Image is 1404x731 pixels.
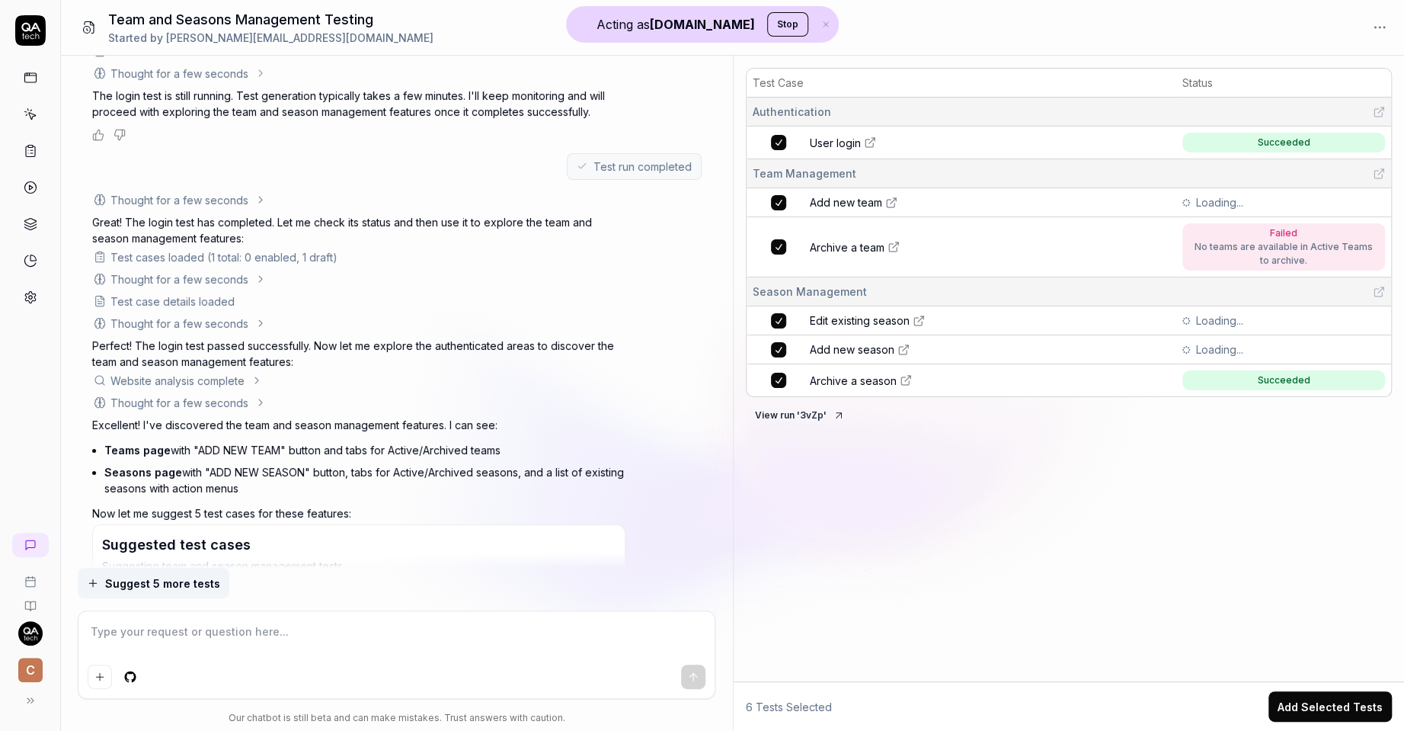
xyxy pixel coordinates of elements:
img: 7ccf6c19-61ad-4a6c-8811-018b02a1b829.jpg [18,621,43,646]
h1: Team and Seasons Management Testing [108,9,433,30]
button: Negative feedback [114,129,126,141]
span: Test run completed [593,159,692,175]
button: Add attachment [88,665,112,689]
span: User login [810,135,861,151]
div: Thought for a few seconds [110,192,248,208]
span: 6 Tests Selected [746,699,832,715]
div: Thought for a few seconds [110,395,248,411]
span: Season Management [753,284,867,300]
button: Suggest 5 more tests [78,568,229,598]
a: New conversation [12,533,49,557]
p: Excellent! I've discovered the team and season management features. I can see: [92,417,625,433]
div: Test case details loaded [110,293,235,309]
a: User login [810,135,1173,151]
span: Add new team [810,194,882,210]
a: View run '3vZp' [746,406,854,422]
p: Perfect! The login test passed successfully. Now let me explore the authenticated areas to discov... [92,338,625,370]
div: Thought for a few seconds [110,66,248,82]
a: Archive a season [810,373,1173,389]
span: Team Management [753,165,856,181]
div: No teams are available in Active Teams to archive. [1192,240,1375,268]
span: Add new season [810,341,894,357]
div: Failed [1192,226,1375,240]
span: Edit existing season [810,313,910,329]
a: Add new team [810,194,1173,210]
a: Edit existing season [810,313,1173,329]
li: with "ADD NEW TEAM" button and tabs for Active/Archived teams [104,439,625,461]
a: Add new season [810,341,1173,357]
div: Thought for a few seconds [110,271,248,287]
span: [PERSON_NAME][EMAIL_ADDRESS][DOMAIN_NAME] [166,31,433,44]
button: Add Selected Tests [1268,691,1392,722]
span: Authentication [753,104,831,120]
p: Great! The login test has completed. Let me check its status and then use it to explore the team ... [92,214,625,246]
div: Thought for a few seconds [110,316,248,332]
a: Documentation [6,588,54,612]
h3: Suggested test cases [102,534,251,555]
button: C [6,646,54,685]
p: Suggesting team and season management tests [102,558,616,574]
div: Succeeded [1257,136,1310,149]
span: Loading... [1196,194,1243,210]
span: C [18,658,43,682]
div: Our chatbot is still beta and can make mistakes. Trust answers with caution. [78,711,715,725]
span: Archive a team [810,239,884,255]
span: Suggest 5 more tests [105,576,220,592]
button: Positive feedback [92,129,104,141]
th: Test Case [747,69,1176,98]
div: Test cases loaded (1 total: 0 enabled, 1 draft) [110,249,337,265]
span: Archive a season [810,373,897,389]
p: Now let me suggest 5 test cases for these features: [92,505,625,521]
div: Succeeded [1257,374,1310,387]
span: Teams page [104,444,171,457]
button: View run '3vZp' [746,403,854,428]
span: Loading... [1196,341,1243,357]
button: Stop [767,12,808,37]
span: Loading... [1196,313,1243,329]
a: Archive a team [810,239,1173,255]
th: Status [1176,69,1391,98]
div: Website analysis complete [110,373,245,389]
a: Book a call with us [6,563,54,588]
span: Seasons page [104,466,182,479]
p: The login test is still running. Test generation typically takes a few minutes. I'll keep monitor... [92,88,625,120]
div: Started by [108,30,433,46]
li: with "ADD NEW SEASON" button, tabs for Active/Archived seasons, and a list of existing seasons wi... [104,461,625,499]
